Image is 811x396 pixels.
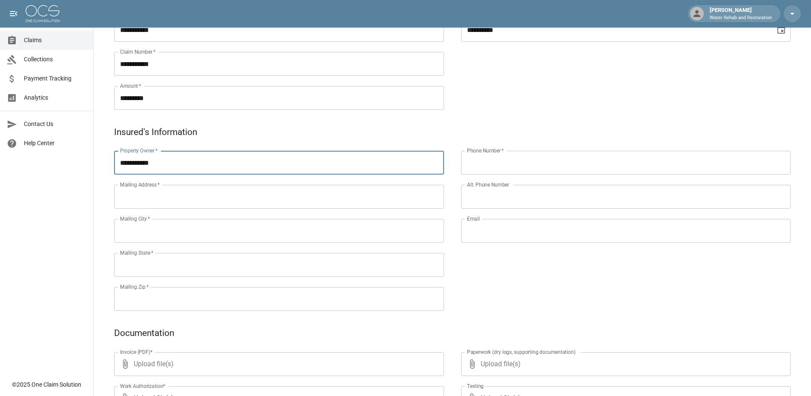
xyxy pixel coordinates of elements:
label: Phone Number [467,147,504,154]
span: Analytics [24,93,86,102]
label: Claim Number [120,48,155,55]
button: open drawer [5,5,22,22]
label: Mailing Zip [120,283,149,290]
span: Help Center [24,139,86,148]
span: Upload file(s) [134,352,421,376]
p: Water Rehab and Restoration [710,14,772,22]
label: Property Owner [120,147,158,154]
label: Email [467,215,480,222]
span: Claims [24,36,86,45]
img: ocs-logo-white-transparent.png [26,5,60,22]
label: Testing [467,382,484,390]
label: Amount [120,82,141,89]
label: Invoice (PDF)* [120,348,153,356]
label: Mailing City [120,215,150,222]
span: Collections [24,55,86,64]
label: Paperwork (dry logs, supporting documentation) [467,348,576,356]
span: Upload file(s) [481,352,768,376]
label: Mailing Address [120,181,160,188]
button: Choose date, selected date is Aug 13, 2025 [773,21,790,38]
span: Contact Us [24,120,86,129]
span: Payment Tracking [24,74,86,83]
label: Work Authorization* [120,382,166,390]
div: © 2025 One Claim Solution [12,380,81,389]
label: Alt. Phone Number [467,181,509,188]
div: [PERSON_NAME] [706,6,775,21]
label: Mailing State [120,249,153,256]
